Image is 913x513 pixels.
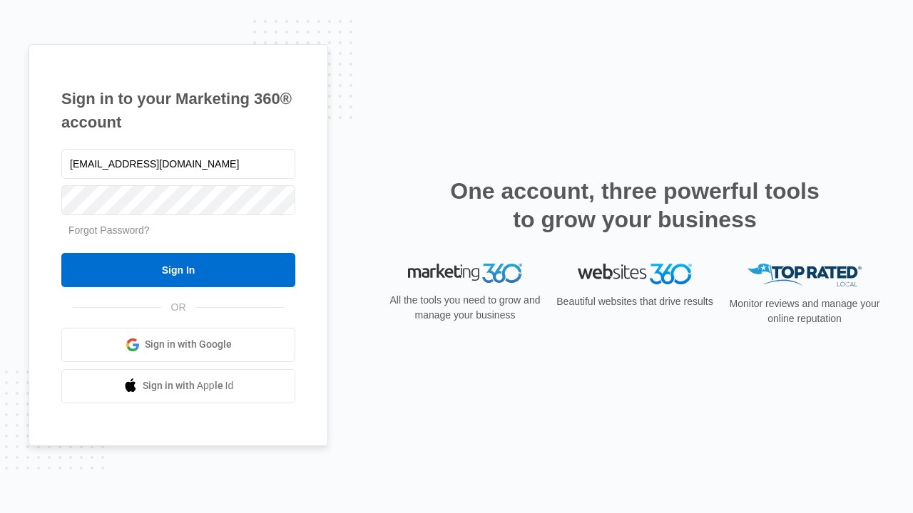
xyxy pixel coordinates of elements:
[61,87,295,134] h1: Sign in to your Marketing 360® account
[578,264,692,284] img: Websites 360
[725,296,884,326] p: Monitor reviews and manage your online reputation
[68,224,150,236] a: Forgot Password?
[161,300,196,315] span: OR
[61,369,295,403] a: Sign in with Apple Id
[61,149,295,179] input: Email
[61,328,295,362] a: Sign in with Google
[446,177,824,234] h2: One account, three powerful tools to grow your business
[143,378,234,393] span: Sign in with Apple Id
[555,294,715,309] p: Beautiful websites that drive results
[748,264,862,287] img: Top Rated Local
[408,264,522,284] img: Marketing 360
[145,337,232,352] span: Sign in with Google
[385,293,545,323] p: All the tools you need to grow and manage your business
[61,253,295,287] input: Sign In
